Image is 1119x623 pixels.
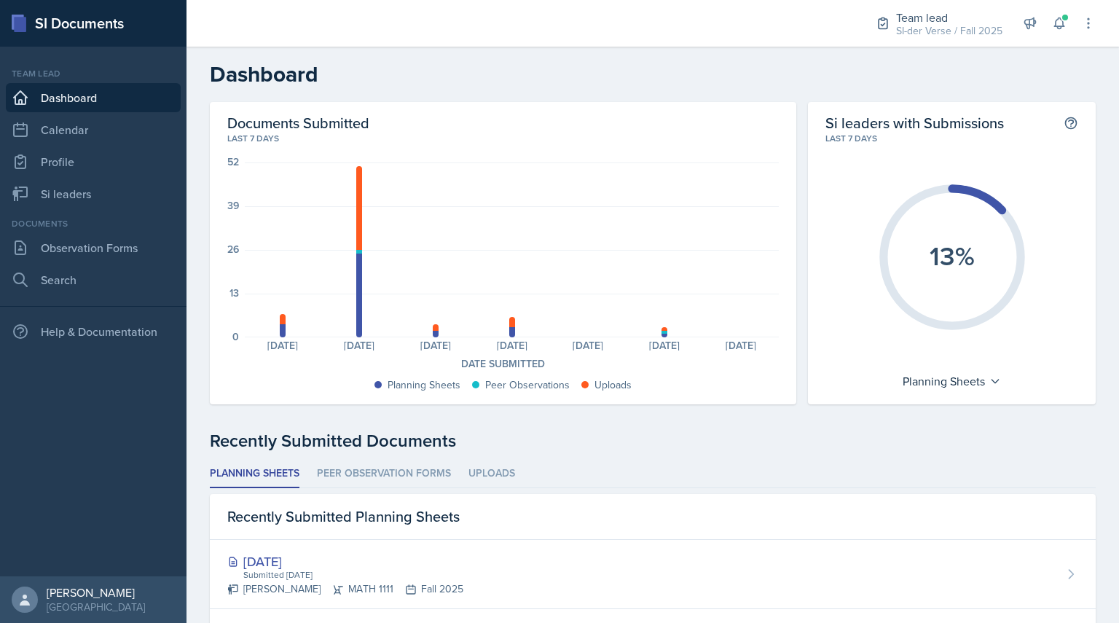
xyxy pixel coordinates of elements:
[896,23,1002,39] div: SI-der Verse / Fall 2025
[930,237,975,275] text: 13%
[321,340,398,350] div: [DATE]
[210,61,1096,87] h2: Dashboard
[6,179,181,208] a: Si leaders
[210,460,299,488] li: Planning Sheets
[227,200,239,211] div: 39
[825,114,1004,132] h2: Si leaders with Submissions
[6,265,181,294] a: Search
[317,460,451,488] li: Peer Observation Forms
[474,340,550,350] div: [DATE]
[398,340,474,350] div: [DATE]
[227,114,779,132] h2: Documents Submitted
[242,568,463,581] div: Submitted [DATE]
[227,157,239,167] div: 52
[703,340,780,350] div: [DATE]
[229,288,239,298] div: 13
[227,244,239,254] div: 26
[227,356,779,372] div: Date Submitted
[468,460,515,488] li: Uploads
[6,217,181,230] div: Documents
[627,340,703,350] div: [DATE]
[6,115,181,144] a: Calendar
[210,494,1096,540] div: Recently Submitted Planning Sheets
[594,377,632,393] div: Uploads
[6,233,181,262] a: Observation Forms
[227,132,779,145] div: Last 7 days
[825,132,1078,145] div: Last 7 days
[6,83,181,112] a: Dashboard
[232,332,239,342] div: 0
[388,377,460,393] div: Planning Sheets
[6,67,181,80] div: Team lead
[896,9,1002,26] div: Team lead
[6,317,181,346] div: Help & Documentation
[47,600,145,614] div: [GEOGRAPHIC_DATA]
[227,581,463,597] div: [PERSON_NAME] MATH 1111 Fall 2025
[6,147,181,176] a: Profile
[550,340,627,350] div: [DATE]
[227,552,463,571] div: [DATE]
[47,585,145,600] div: [PERSON_NAME]
[210,428,1096,454] div: Recently Submitted Documents
[485,377,570,393] div: Peer Observations
[210,540,1096,609] a: [DATE] Submitted [DATE] [PERSON_NAME]MATH 1111Fall 2025
[895,369,1008,393] div: Planning Sheets
[245,340,321,350] div: [DATE]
